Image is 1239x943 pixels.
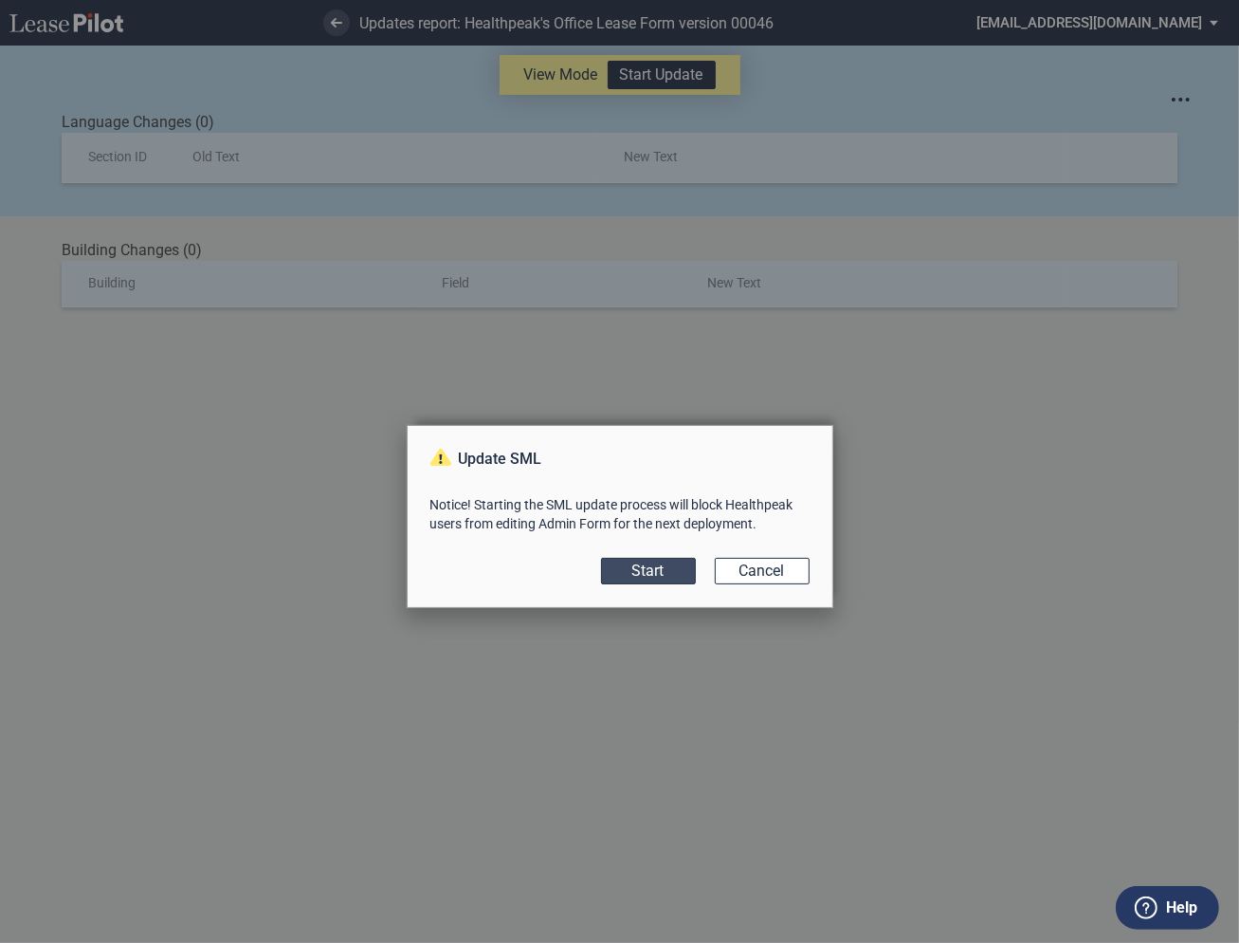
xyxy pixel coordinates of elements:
[715,558,810,584] button: Cancel
[430,449,810,470] p: Update SML
[1166,896,1197,920] label: Help
[430,495,810,533] p: Notice! Starting the SML update process will block Healthpeak users from editing Admin Form for t...
[407,425,833,607] md-dialog: Update SMLNotice! Starting ...
[601,558,696,584] button: Start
